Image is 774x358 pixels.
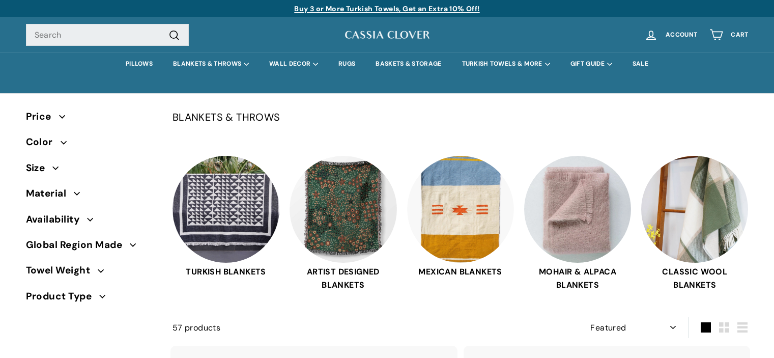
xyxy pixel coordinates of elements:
span: CLASSIC WOOL BLANKETS [641,265,748,291]
a: SALE [622,52,658,75]
span: Product Type [26,289,100,304]
span: Account [666,32,697,38]
a: Account [638,20,703,50]
span: Price [26,109,59,124]
button: Global Region Made [26,235,156,260]
span: Towel Weight [26,263,98,278]
a: MOHAIR & ALPACA BLANKETS [524,156,631,292]
input: Search [26,24,189,46]
summary: GIFT GUIDE [560,52,622,75]
summary: WALL DECOR [259,52,328,75]
button: Color [26,132,156,157]
button: Availability [26,209,156,235]
span: ARTIST DESIGNED BLANKETS [290,265,396,291]
a: BASKETS & STORAGE [365,52,451,75]
p: BLANKETS & THROWS [173,109,749,125]
a: CLASSIC WOOL BLANKETS [641,156,748,292]
span: Material [26,186,74,201]
button: Material [26,183,156,209]
span: MOHAIR & ALPACA BLANKETS [524,265,631,291]
button: Towel Weight [26,260,156,286]
summary: TURKISH TOWELS & MORE [452,52,560,75]
a: RUGS [328,52,365,75]
a: Cart [703,20,754,50]
div: 57 products [173,321,461,335]
a: Buy 3 or More Turkish Towels, Get an Extra 10% Off! [294,4,479,13]
span: Cart [731,32,748,38]
div: Primary [6,52,769,75]
span: Global Region Made [26,237,130,253]
summary: BLANKETS & THROWS [163,52,259,75]
span: Availability [26,212,88,227]
button: Price [26,106,156,132]
span: TURKISH BLANKETS [173,265,279,279]
span: MEXICAN BLANKETS [407,265,514,279]
a: ARTIST DESIGNED BLANKETS [290,156,396,292]
button: Size [26,158,156,183]
a: MEXICAN BLANKETS [407,156,514,292]
button: Product Type [26,286,156,312]
a: TURKISH BLANKETS [173,156,279,292]
a: PILLOWS [116,52,163,75]
span: Size [26,160,53,176]
span: Color [26,134,61,150]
